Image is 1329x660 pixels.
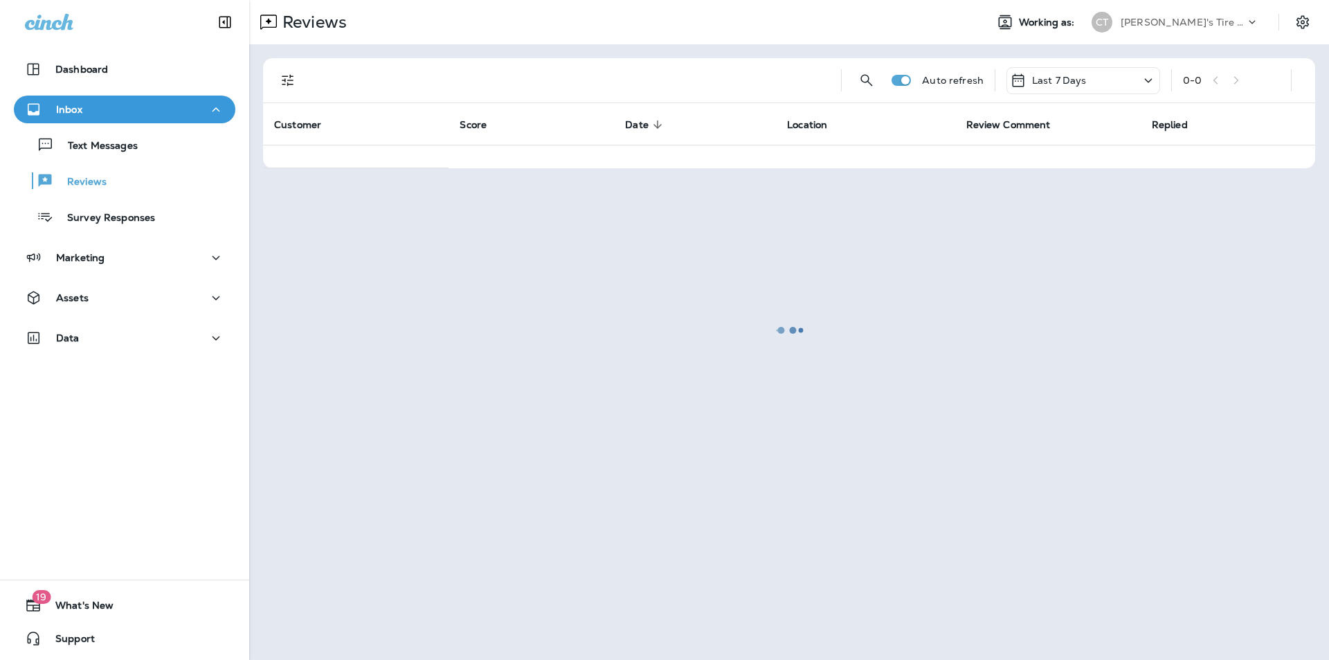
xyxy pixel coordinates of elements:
[42,600,114,616] span: What's New
[56,104,82,115] p: Inbox
[54,140,138,153] p: Text Messages
[206,8,244,36] button: Collapse Sidebar
[42,633,95,650] span: Support
[55,64,108,75] p: Dashboard
[14,96,235,123] button: Inbox
[14,244,235,271] button: Marketing
[14,202,235,231] button: Survey Responses
[53,176,107,189] p: Reviews
[56,292,89,303] p: Assets
[56,252,105,263] p: Marketing
[14,284,235,312] button: Assets
[14,625,235,652] button: Support
[14,591,235,619] button: 19What's New
[14,130,235,159] button: Text Messages
[14,324,235,352] button: Data
[56,332,80,344] p: Data
[53,212,155,225] p: Survey Responses
[32,590,51,604] span: 19
[14,55,235,83] button: Dashboard
[14,166,235,195] button: Reviews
